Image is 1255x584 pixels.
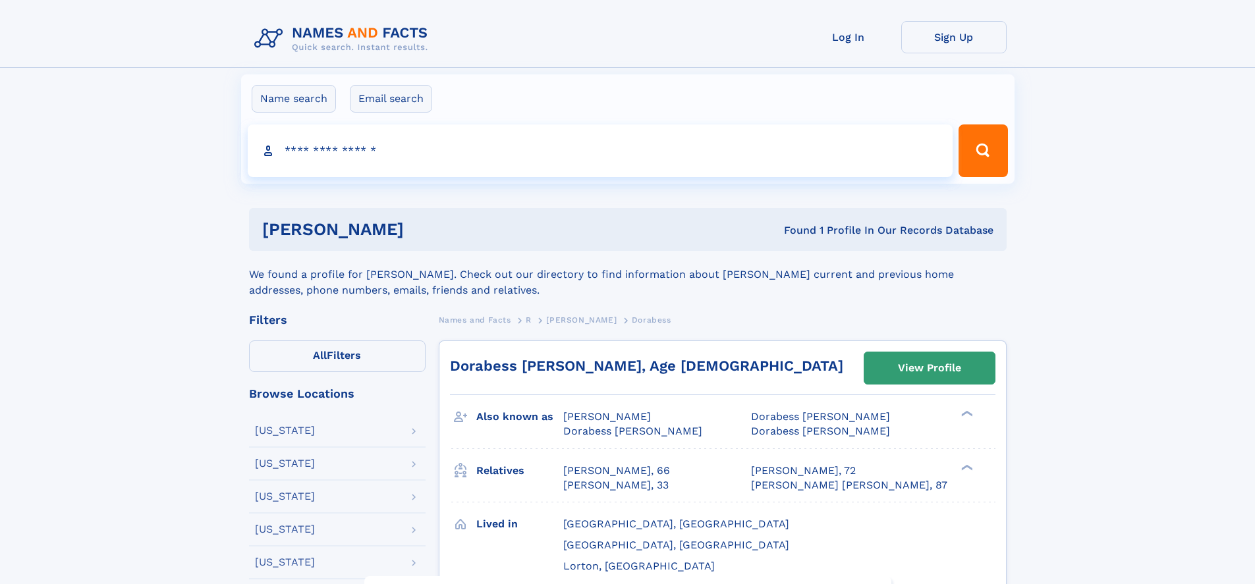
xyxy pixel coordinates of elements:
h3: Lived in [476,513,563,535]
span: Lorton, [GEOGRAPHIC_DATA] [563,560,715,572]
a: [PERSON_NAME], 66 [563,464,670,478]
label: Name search [252,85,336,113]
a: Dorabess [PERSON_NAME], Age [DEMOGRAPHIC_DATA] [450,358,843,374]
a: [PERSON_NAME] [PERSON_NAME], 87 [751,478,947,492]
div: [US_STATE] [255,458,315,469]
span: Dorabess [PERSON_NAME] [751,425,890,437]
span: Dorabess [632,315,671,325]
a: Names and Facts [439,311,511,328]
span: Dorabess [PERSON_NAME] [563,425,702,437]
div: [US_STATE] [255,557,315,568]
span: Dorabess [PERSON_NAME] [751,410,890,423]
h1: [PERSON_NAME] [262,221,594,238]
span: R [526,315,532,325]
div: [US_STATE] [255,425,315,436]
a: [PERSON_NAME], 72 [751,464,856,478]
span: [PERSON_NAME] [563,410,651,423]
div: We found a profile for [PERSON_NAME]. Check out our directory to find information about [PERSON_N... [249,251,1007,298]
div: Filters [249,314,426,326]
a: [PERSON_NAME] [546,311,617,328]
label: Email search [350,85,432,113]
img: Logo Names and Facts [249,21,439,57]
a: Log In [796,21,901,53]
button: Search Button [959,124,1007,177]
div: Browse Locations [249,388,426,400]
input: search input [248,124,953,177]
span: [PERSON_NAME] [546,315,617,325]
div: View Profile [898,353,961,383]
a: R [526,311,532,328]
h3: Also known as [476,406,563,428]
div: [US_STATE] [255,524,315,535]
label: Filters [249,340,426,372]
span: All [313,349,327,361]
h3: Relatives [476,460,563,482]
a: View Profile [864,352,995,384]
a: Sign Up [901,21,1007,53]
span: [GEOGRAPHIC_DATA], [GEOGRAPHIC_DATA] [563,539,789,551]
div: [US_STATE] [255,491,315,502]
a: [PERSON_NAME], 33 [563,478,669,492]
div: ❯ [958,463,974,471]
div: ❯ [958,410,974,418]
span: [GEOGRAPHIC_DATA], [GEOGRAPHIC_DATA] [563,518,789,530]
div: Found 1 Profile In Our Records Database [594,223,993,238]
